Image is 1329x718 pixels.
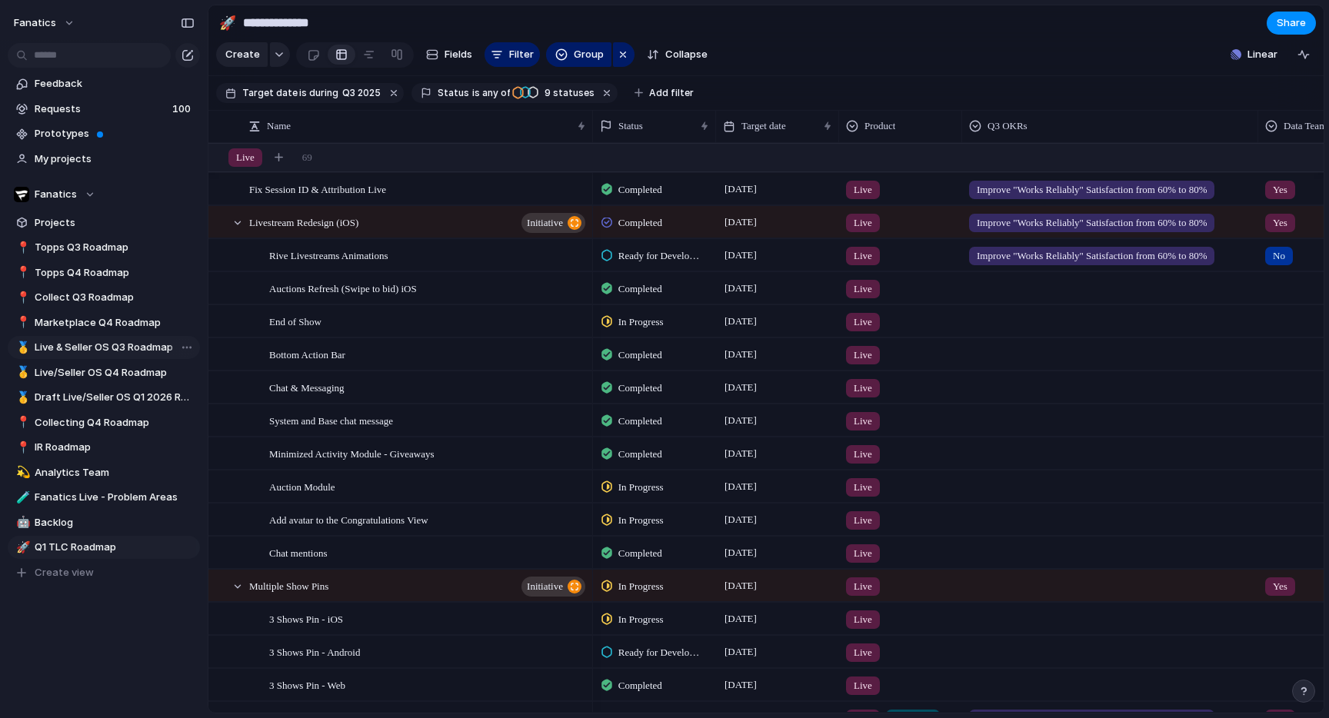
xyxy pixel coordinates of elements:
span: Collect Q3 Roadmap [35,290,195,305]
span: 3 Shows Pin - Web [269,676,345,693]
span: Completed [618,678,662,693]
div: 📍 [16,439,27,457]
span: Completed [618,447,662,462]
div: 📍Collecting Q4 Roadmap [8,411,200,434]
a: 🥇Draft Live/Seller OS Q1 2026 Roadmap [8,386,200,409]
button: Share [1267,12,1316,35]
span: Live [854,248,872,264]
button: initiative [521,213,585,233]
span: [DATE] [721,213,761,231]
span: is [472,86,480,100]
span: 3 Shows Pin - Android [269,643,360,660]
span: [DATE] [721,510,761,529]
div: 📍 [16,289,27,307]
span: Group [574,47,604,62]
div: 🚀 [219,12,236,33]
span: System and Base chat message [269,411,393,429]
button: 🚀 [14,540,29,555]
div: 🤖Backlog [8,511,200,534]
button: Fanatics [8,183,200,206]
div: 📍 [16,239,27,257]
a: 🥇Live/Seller OS Q4 Roadmap [8,361,200,384]
span: Linear [1247,47,1277,62]
span: Topps Q3 Roadmap [35,240,195,255]
div: 📍Marketplace Q4 Roadmap [8,311,200,334]
button: Create [216,42,268,67]
span: Create [225,47,260,62]
span: Bottom Action Bar [269,345,345,363]
a: 💫Analytics Team [8,461,200,484]
span: Share [1277,15,1306,31]
a: Prototypes [8,122,200,145]
span: [DATE] [721,643,761,661]
button: Collapse [641,42,714,67]
span: [DATE] [721,279,761,298]
span: [DATE] [721,345,761,364]
span: Fanatics Live - Problem Areas [35,490,195,505]
a: 🥇Live & Seller OS Q3 Roadmap [8,336,200,359]
span: Live [236,150,255,165]
span: Live [854,480,872,495]
span: any of [480,86,510,100]
button: 📍 [14,290,29,305]
span: Chat mentions [269,543,327,561]
span: 9 [540,87,553,98]
span: [DATE] [721,676,761,694]
button: Group [546,42,611,67]
span: initiative [527,212,563,234]
span: Completed [618,281,662,297]
button: isany of [469,85,513,101]
span: Live [854,215,872,231]
span: Improve "Works Reliably" Satisfaction from 60% to 80% [977,182,1207,198]
a: My projects [8,148,200,171]
a: 🧪Fanatics Live - Problem Areas [8,486,200,509]
span: Yes [1273,215,1287,231]
span: Fix Session ID & Attribution Live [249,180,386,198]
span: Live [854,414,872,429]
span: Completed [618,381,662,396]
span: during [307,86,338,100]
span: [DATE] [721,477,761,496]
a: Feedback [8,72,200,95]
span: End of Show [269,312,321,330]
span: Auction Module [269,477,335,495]
span: 69 [302,150,312,165]
span: Target date [741,118,786,134]
span: Live/Seller OS Q4 Roadmap [35,365,195,381]
button: isduring [298,85,341,101]
span: My projects [35,151,195,167]
span: Fields [445,47,472,62]
button: 📍 [14,240,29,255]
span: In Progress [618,314,664,330]
span: In Progress [618,612,664,627]
button: Create view [8,561,200,584]
span: [DATE] [721,577,761,595]
span: statuses [540,86,595,100]
div: 🥇 [16,339,27,357]
span: 3 Shows Pin - iOS [269,610,343,627]
a: 📍Topps Q3 Roadmap [8,236,200,259]
span: Create view [35,565,94,580]
span: In Progress [618,480,664,495]
span: Live [854,546,872,561]
span: Multiple Show Pins [249,577,328,594]
button: 🥇 [14,340,29,355]
span: Live & Seller OS Q3 Roadmap [35,340,195,355]
span: In Progress [618,579,664,594]
span: Minimized Activity Module - Giveaways [269,444,434,462]
span: initiative [527,576,563,597]
span: Filter [509,47,534,62]
button: 🥇 [14,365,29,381]
span: Live [854,381,872,396]
button: Filter [485,42,540,67]
a: 📍Topps Q4 Roadmap [8,261,200,284]
span: Completed [618,347,662,363]
div: 🚀 [16,539,27,557]
div: 📍 [16,414,27,431]
span: Backlog [35,515,195,530]
button: fanatics [7,11,83,35]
